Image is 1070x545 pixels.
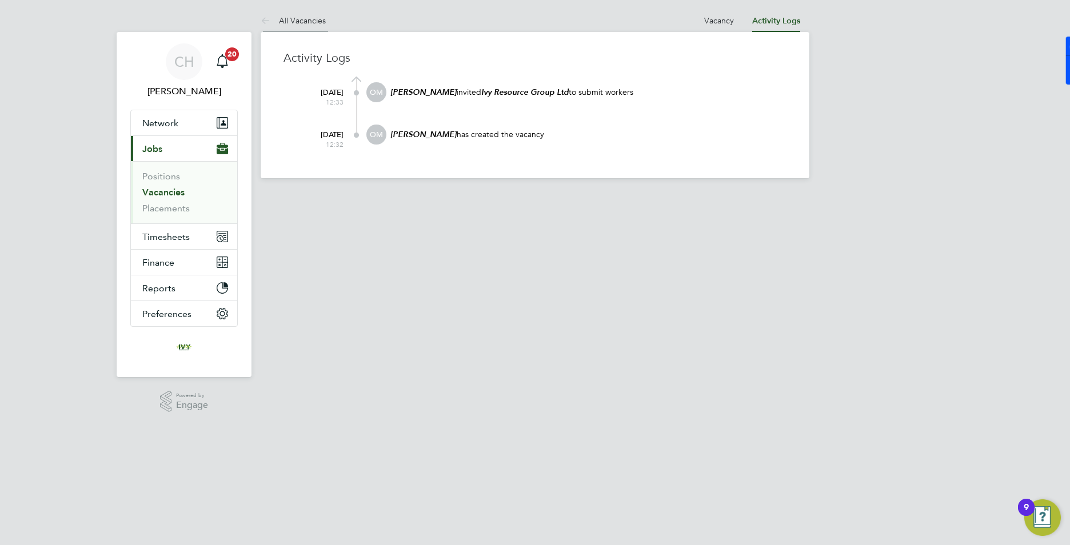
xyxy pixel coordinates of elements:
a: Activity Logs [752,16,800,26]
img: ivyresourcegroup-logo-retina.png [175,338,193,356]
button: Finance [131,250,237,275]
div: [DATE] [298,82,344,106]
em: [PERSON_NAME] [390,87,457,97]
a: Vacancies [142,187,185,198]
span: Jobs [142,143,162,154]
span: Timesheets [142,231,190,242]
em: Ivy Resource Group Ltd [481,87,569,97]
div: 9 [1024,507,1029,522]
button: Timesheets [131,224,237,249]
span: 12:33 [298,98,344,107]
span: OM [366,82,386,102]
a: CH[PERSON_NAME] [130,43,238,98]
button: Network [131,110,237,135]
p: has created the vacancy [389,129,786,140]
a: Powered byEngage [160,391,209,412]
a: 20 [211,43,234,80]
span: Preferences [142,308,191,319]
span: Network [142,118,178,129]
span: Powered by [176,391,208,400]
div: [DATE] [298,125,344,149]
a: Vacancy [704,15,734,26]
a: Go to home page [130,338,238,356]
h3: Activity Logs [284,50,786,65]
a: All Vacancies [261,15,326,26]
span: Charlie Hobbs [130,85,238,98]
span: Engage [176,400,208,410]
span: OM [366,125,386,145]
button: Reports [131,275,237,300]
nav: Main navigation [117,32,251,377]
button: Open Resource Center, 9 new notifications [1024,499,1061,536]
p: invited to submit workers [389,87,786,98]
span: 20 [225,47,239,61]
span: CH [174,54,194,69]
button: Jobs [131,136,237,161]
span: Reports [142,283,175,294]
a: Positions [142,171,180,182]
span: 12:32 [298,140,344,149]
span: Finance [142,257,174,268]
em: [PERSON_NAME] [390,130,457,139]
div: Jobs [131,161,237,223]
a: Placements [142,203,190,214]
button: Preferences [131,301,237,326]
